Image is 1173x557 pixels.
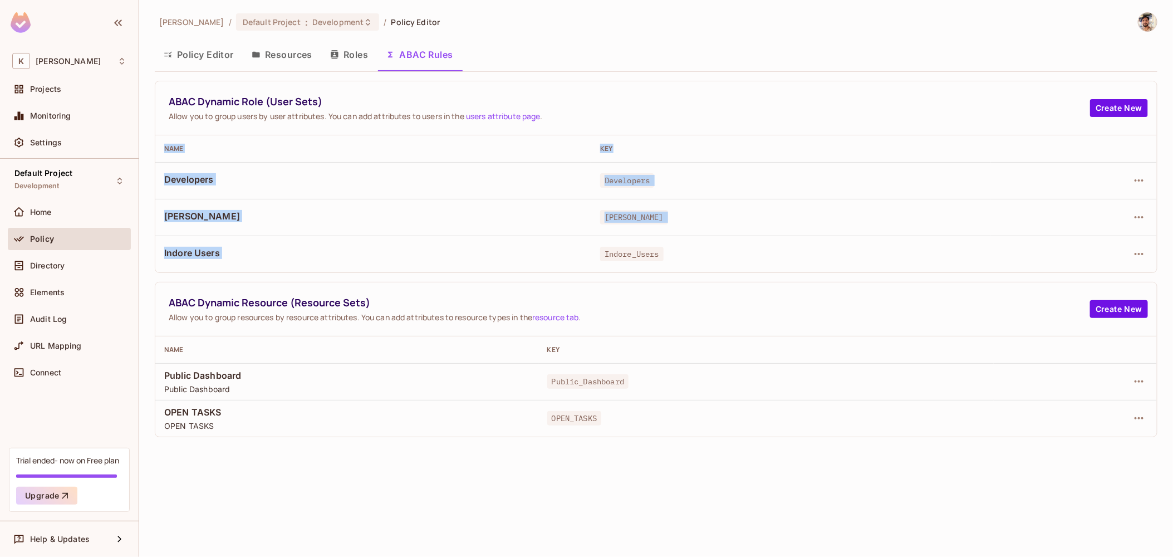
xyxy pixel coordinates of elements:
[169,296,1090,310] span: ABAC Dynamic Resource (Resource Sets)
[547,345,985,354] div: Key
[243,41,321,69] button: Resources
[36,57,101,66] span: Workspace: Keshav-Sharma
[30,138,62,147] span: Settings
[164,345,529,354] div: Name
[30,535,90,544] span: Help & Updates
[30,288,65,297] span: Elements
[164,421,529,431] span: OPEN TASKS
[547,374,629,389] span: Public_Dashboard
[30,261,65,270] span: Directory
[600,210,668,224] span: [PERSON_NAME]
[30,111,71,120] span: Monitoring
[600,247,664,261] span: Indore_Users
[14,169,72,178] span: Default Project
[169,95,1090,109] span: ABAC Dynamic Role (User Sets)
[321,41,377,69] button: Roles
[243,17,301,27] span: Default Project
[169,111,1090,121] span: Allow you to group users by user attributes. You can add attributes to users in the .
[164,173,582,185] span: Developers
[14,182,60,190] span: Development
[229,17,232,27] li: /
[600,173,655,188] span: Developers
[30,208,52,217] span: Home
[305,18,308,27] span: :
[600,144,982,153] div: Key
[16,487,77,505] button: Upgrade
[164,384,529,394] span: Public Dashboard
[164,210,582,222] span: [PERSON_NAME]
[466,111,541,121] a: users attribute page
[159,17,224,27] span: the active workspace
[384,17,386,27] li: /
[30,315,67,324] span: Audit Log
[391,17,440,27] span: Policy Editor
[312,17,364,27] span: Development
[30,234,54,243] span: Policy
[16,455,119,466] div: Trial ended- now on Free plan
[1090,99,1148,117] button: Create New
[1138,13,1157,31] img: Keshav Sharma
[164,406,529,418] span: OPEN TASKS
[155,41,243,69] button: Policy Editor
[164,144,582,153] div: Name
[30,341,82,350] span: URL Mapping
[30,85,61,94] span: Projects
[377,41,462,69] button: ABAC Rules
[532,312,579,323] a: resource tab
[164,369,529,382] span: Public Dashboard
[11,12,31,33] img: SReyMgAAAABJRU5ErkJggg==
[164,247,582,259] span: Indore Users
[169,312,1090,323] span: Allow you to group resources by resource attributes. You can add attributes to resource types in ...
[30,368,61,377] span: Connect
[547,411,602,426] span: OPEN_TASKS
[1090,300,1148,318] button: Create New
[12,53,30,69] span: K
